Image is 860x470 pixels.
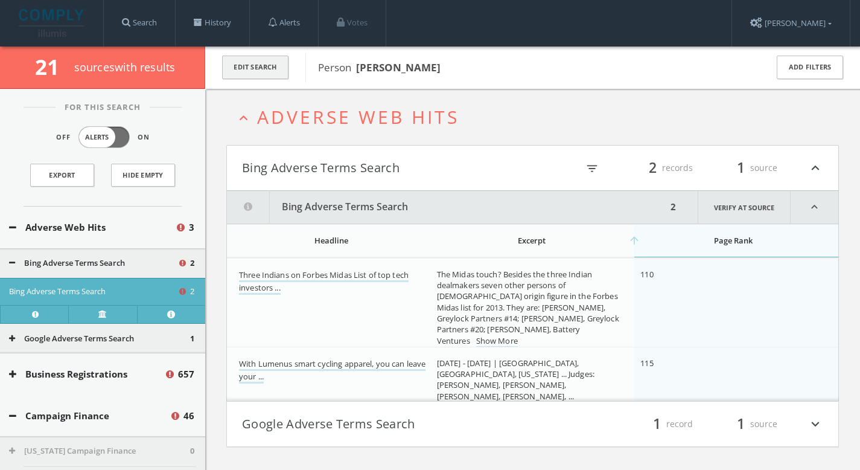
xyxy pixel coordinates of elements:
span: The Midas touch? Besides the three Indian dealmakers seven other persons of [DEMOGRAPHIC_DATA] or... [437,269,619,346]
a: Verify at source [68,305,136,323]
div: source [705,414,777,434]
button: Bing Adverse Terms Search [9,286,177,298]
span: 46 [183,409,194,423]
button: Bing Adverse Terms Search [242,158,533,178]
span: 1 [190,333,194,345]
button: Edit Search [222,56,288,79]
a: With Lumenus smart cycling apparel, you can leave your ... [239,358,425,384]
span: 1 [731,413,750,434]
button: Bing Adverse Terms Search [227,191,667,224]
span: On [138,132,150,143]
div: Excerpt [437,235,628,246]
span: Person [318,60,441,74]
button: Campaign Finance [9,409,170,423]
div: Headline [239,235,424,246]
span: 1 [648,413,666,434]
span: 110 [640,269,653,280]
button: Hide Empty [111,164,175,187]
a: Show More [476,335,518,348]
div: grid [227,258,838,401]
img: illumis [19,9,86,37]
i: expand_more [807,414,823,434]
i: filter_list [585,162,599,175]
div: 2 [667,191,680,224]
span: 657 [178,367,194,381]
div: Page Rank [640,235,826,246]
span: 115 [640,358,653,369]
a: Export [30,164,94,187]
span: Adverse Web Hits [257,105,459,129]
div: records [620,158,693,178]
span: Off [56,132,71,143]
button: Adverse Web Hits [9,221,175,234]
span: 3 [189,221,194,234]
i: expand_less [807,158,823,178]
div: record [620,414,693,434]
span: For This Search [56,101,150,114]
span: 1 [731,157,750,178]
button: Google Adverse Terms Search [242,414,533,434]
button: expand_lessAdverse Web Hits [235,107,839,127]
button: Add Filters [777,56,843,79]
span: 2 [190,286,194,298]
span: 2 [643,157,662,178]
a: Three Indians on Forbes Midas List of top tech investors ... [239,269,409,295]
button: Business Registrations [9,367,164,381]
span: 21 [35,53,69,81]
span: source s with results [74,60,176,74]
div: source [705,158,777,178]
i: expand_less [235,110,252,126]
button: [US_STATE] Campaign Finance [9,445,190,457]
b: [PERSON_NAME] [356,60,441,74]
span: 0 [190,445,194,457]
button: Bing Adverse Terms Search [9,257,177,269]
button: Google Adverse Terms Search [9,333,190,345]
i: expand_less [791,191,838,224]
a: Verify at source [698,191,791,224]
span: 2 [190,257,194,269]
span: [DATE] - [DATE] | [GEOGRAPHIC_DATA], [GEOGRAPHIC_DATA], [US_STATE] ... Judges: [PERSON_NAME], [PE... [437,358,594,402]
i: arrow_upward [628,234,640,246]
